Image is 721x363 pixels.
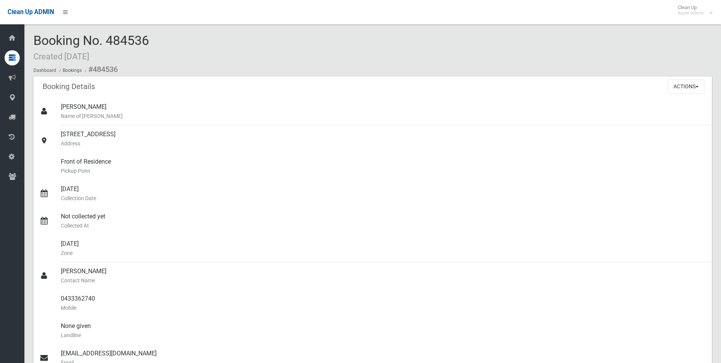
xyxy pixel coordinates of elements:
small: Collection Date [61,194,706,203]
small: Mobile [61,303,706,312]
small: Super Admin [678,10,704,16]
div: Not collected yet [61,207,706,235]
a: Dashboard [33,68,56,73]
span: Clean Up [674,5,711,16]
small: Zone [61,248,706,258]
div: Front of Residence [61,153,706,180]
li: #484536 [83,62,118,76]
small: Name of [PERSON_NAME] [61,111,706,121]
small: Contact Name [61,276,706,285]
div: [DATE] [61,180,706,207]
small: Address [61,139,706,148]
div: [PERSON_NAME] [61,262,706,290]
div: [DATE] [61,235,706,262]
small: Landline [61,331,706,340]
span: Clean Up ADMIN [8,8,54,16]
div: [PERSON_NAME] [61,98,706,125]
div: None given [61,317,706,344]
div: 0433362740 [61,290,706,317]
header: Booking Details [33,79,104,94]
small: Collected At [61,221,706,230]
span: Booking No. 484536 [33,33,149,62]
small: Pickup Point [61,166,706,175]
small: Created [DATE] [33,51,89,61]
button: Actions [668,80,704,94]
a: Bookings [63,68,82,73]
div: [STREET_ADDRESS] [61,125,706,153]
